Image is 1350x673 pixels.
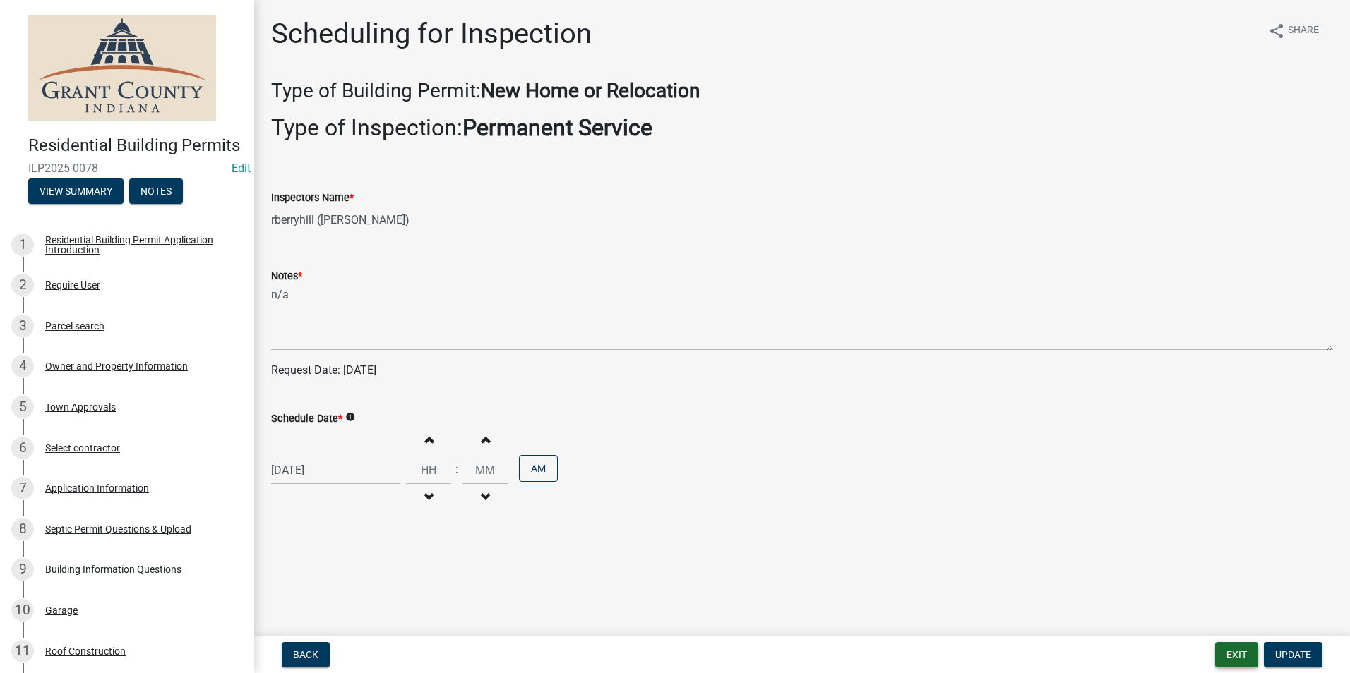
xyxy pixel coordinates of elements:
[11,477,34,499] div: 7
[271,114,1333,141] h2: Type of Inspection:
[129,178,183,204] button: Notes
[462,114,652,141] strong: Permanent Service
[271,456,400,485] input: mm/dd/yyyy
[45,564,181,574] div: Building Information Questions
[28,186,124,198] wm-modal-confirm: Summary
[11,558,34,581] div: 9
[11,518,34,540] div: 8
[271,17,592,51] h1: Scheduling for Inspection
[45,483,149,493] div: Application Information
[11,315,34,337] div: 3
[1268,23,1285,40] i: share
[1264,642,1322,667] button: Update
[45,235,232,255] div: Residential Building Permit Application Introduction
[11,355,34,377] div: 4
[293,649,318,660] span: Back
[271,272,302,281] label: Notes
[271,193,354,203] label: Inspectors Name
[28,178,124,204] button: View Summary
[1275,649,1311,660] span: Update
[519,455,558,482] button: AM
[271,414,342,424] label: Schedule Date
[232,162,251,175] wm-modal-confirm: Edit Application Number
[11,274,34,296] div: 2
[28,15,216,121] img: Grant County, Indiana
[1215,642,1258,667] button: Exit
[1257,17,1330,44] button: shareShare
[1288,23,1319,40] span: Share
[481,79,700,102] strong: New Home or Relocation
[271,79,1333,103] h3: Type of Building Permit:
[11,396,34,418] div: 5
[45,524,191,534] div: Septic Permit Questions & Upload
[232,162,251,175] a: Edit
[11,234,34,256] div: 1
[28,162,226,175] span: ILP2025-0078
[45,361,188,371] div: Owner and Property Information
[345,412,355,422] i: info
[462,456,508,485] input: Minutes
[11,599,34,622] div: 10
[45,280,100,290] div: Require User
[451,461,462,478] div: :
[271,362,1333,379] p: Request Date: [DATE]
[45,321,104,331] div: Parcel search
[45,605,78,615] div: Garage
[129,186,183,198] wm-modal-confirm: Notes
[282,642,330,667] button: Back
[45,402,116,412] div: Town Approvals
[45,443,120,453] div: Select contractor
[28,135,243,156] h4: Residential Building Permits
[45,646,126,656] div: Roof Construction
[406,456,451,485] input: Hours
[11,437,34,459] div: 6
[11,640,34,662] div: 11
